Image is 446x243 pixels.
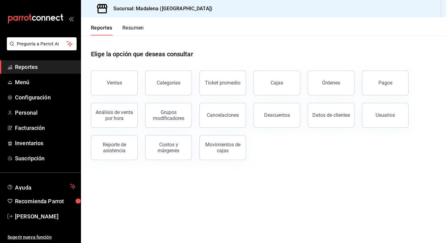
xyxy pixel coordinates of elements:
a: Pregunta a Parrot AI [4,45,77,52]
h1: Elige la opción que deseas consultar [91,49,193,59]
span: Reportes [15,63,76,71]
button: Movimientos de cajas [199,135,246,160]
button: Reporte de asistencia [91,135,138,160]
span: Suscripción [15,154,76,163]
div: navigation tabs [91,25,144,35]
button: Usuarios [362,103,409,128]
div: Grupos modificadores [149,109,188,121]
div: Reporte de asistencia [95,142,134,154]
span: Ayuda [15,183,68,190]
button: Descuentos [254,103,300,128]
div: Ventas [107,80,122,86]
div: Ticket promedio [205,80,240,86]
span: [PERSON_NAME] [15,212,76,221]
div: Usuarios [376,112,395,118]
button: Pagos [362,71,409,95]
button: Reportes [91,25,112,35]
button: open_drawer_menu [69,16,74,21]
div: Órdenes [322,80,340,86]
button: Órdenes [308,71,354,95]
div: Datos de clientes [312,112,350,118]
div: Cancelaciones [207,112,239,118]
div: Pagos [378,80,392,86]
div: Cajas [271,80,283,86]
span: Inventarios [15,139,76,147]
button: Pregunta a Parrot AI [7,37,77,50]
span: Sugerir nueva función [7,234,76,241]
div: Análisis de venta por hora [95,109,134,121]
div: Movimientos de cajas [203,142,242,154]
button: Ventas [91,71,138,95]
button: Categorías [145,71,192,95]
span: Pregunta a Parrot AI [17,41,67,47]
button: Análisis de venta por hora [91,103,138,128]
span: Personal [15,108,76,117]
button: Cancelaciones [199,103,246,128]
div: Descuentos [264,112,290,118]
button: Costos y márgenes [145,135,192,160]
button: Grupos modificadores [145,103,192,128]
span: Recomienda Parrot [15,197,76,205]
button: Datos de clientes [308,103,354,128]
div: Categorías [157,80,180,86]
span: Facturación [15,124,76,132]
button: Resumen [122,25,144,35]
button: Ticket promedio [199,71,246,95]
h3: Sucursal: Madalena ([GEOGRAPHIC_DATA]) [108,5,212,12]
span: Configuración [15,93,76,102]
button: Cajas [254,71,300,95]
span: Menú [15,78,76,86]
div: Costos y márgenes [149,142,188,154]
